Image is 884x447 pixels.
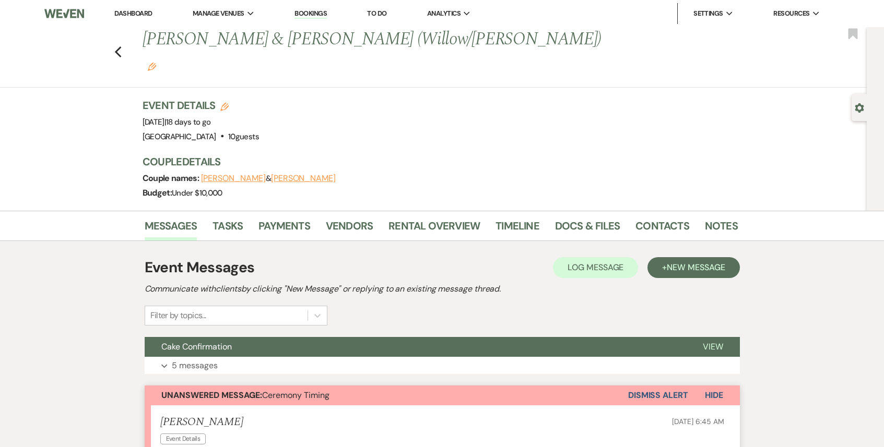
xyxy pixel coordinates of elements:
[855,102,864,112] button: Open lead details
[145,218,197,240] a: Messages
[161,390,329,401] span: Ceremony Timing
[228,131,259,142] span: 10 guests
[201,173,336,184] span: &
[145,357,740,374] button: 5 messages
[148,62,156,71] button: Edit
[143,154,727,169] h3: Couple Details
[145,385,628,405] button: Unanswered Message:Ceremony Timing
[553,257,638,278] button: Log Message
[213,218,243,240] a: Tasks
[555,218,620,240] a: Docs & Files
[44,3,84,25] img: Weven Logo
[145,283,740,295] h2: Communicate with clients by clicking "New Message" or replying to an existing message thread.
[143,27,610,77] h1: [PERSON_NAME] & [PERSON_NAME] (Willow/[PERSON_NAME])
[703,341,723,352] span: View
[667,262,725,273] span: New Message
[388,218,480,240] a: Rental Overview
[161,390,262,401] strong: Unanswered Message:
[773,8,809,19] span: Resources
[705,218,738,240] a: Notes
[172,188,222,198] span: Under $10,000
[114,9,152,18] a: Dashboard
[166,117,211,127] span: 18 days to go
[143,117,211,127] span: [DATE]
[271,174,336,183] button: [PERSON_NAME]
[326,218,373,240] a: Vendors
[150,309,206,322] div: Filter by topics...
[686,337,740,357] button: View
[635,218,689,240] a: Contacts
[145,337,686,357] button: Cake Confirmation
[143,131,216,142] span: [GEOGRAPHIC_DATA]
[193,8,244,19] span: Manage Venues
[672,417,724,426] span: [DATE] 6:45 AM
[258,218,310,240] a: Payments
[143,187,172,198] span: Budget:
[160,433,206,444] span: Event Details
[693,8,723,19] span: Settings
[161,341,232,352] span: Cake Confirmation
[172,359,218,372] p: 5 messages
[647,257,739,278] button: +New Message
[568,262,623,273] span: Log Message
[160,416,243,429] h5: [PERSON_NAME]
[496,218,539,240] a: Timeline
[294,9,327,19] a: Bookings
[201,174,266,183] button: [PERSON_NAME]
[427,8,461,19] span: Analytics
[145,257,255,279] h1: Event Messages
[367,9,386,18] a: To Do
[628,385,688,405] button: Dismiss Alert
[164,117,211,127] span: |
[705,390,723,401] span: Hide
[143,98,259,113] h3: Event Details
[688,385,740,405] button: Hide
[143,173,201,184] span: Couple names:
